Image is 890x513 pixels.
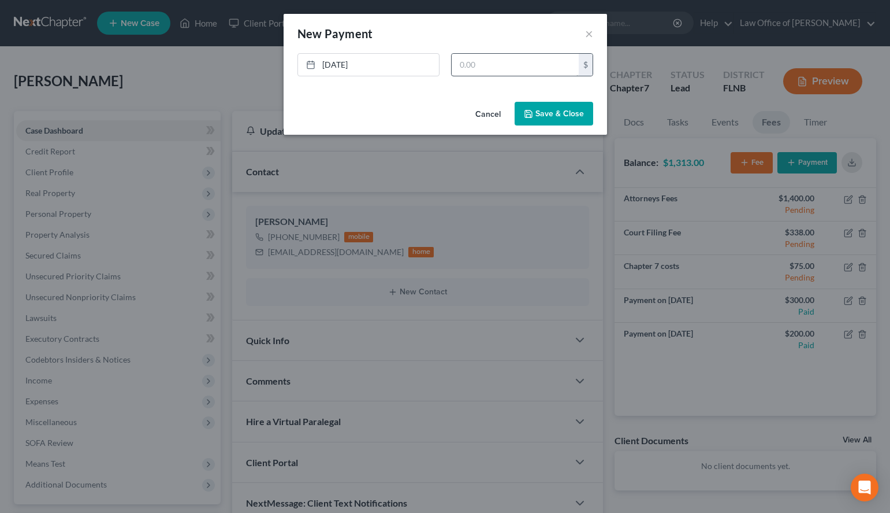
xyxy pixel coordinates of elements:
[579,54,593,76] div: $
[585,27,593,40] button: ×
[452,54,579,76] input: 0.00
[466,103,510,126] button: Cancel
[297,27,373,40] span: New Payment
[851,474,878,501] div: Open Intercom Messenger
[298,54,439,76] a: [DATE]
[515,102,593,126] button: Save & Close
